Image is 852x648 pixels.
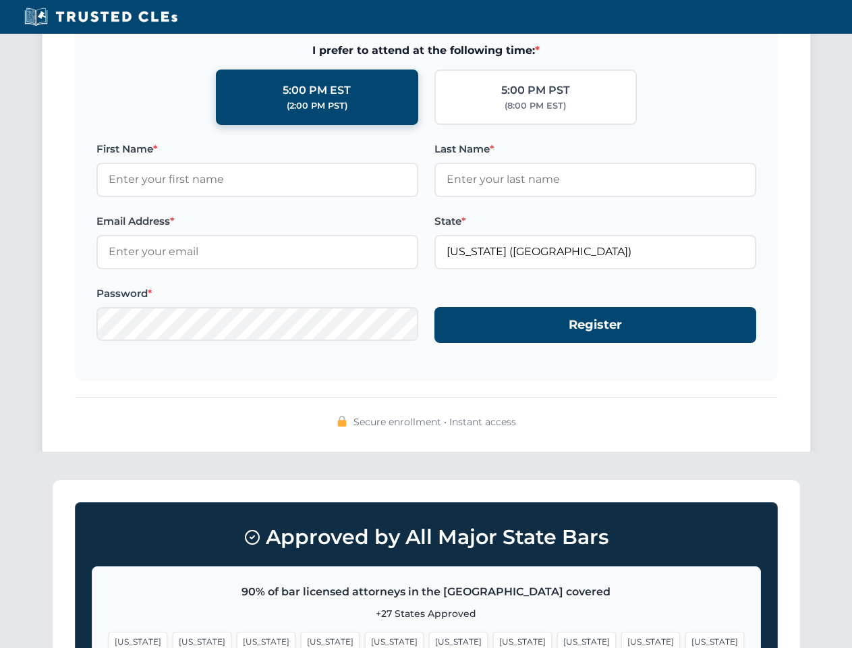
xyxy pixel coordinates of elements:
[287,99,347,113] div: (2:00 PM PST)
[96,163,418,196] input: Enter your first name
[20,7,181,27] img: Trusted CLEs
[96,235,418,269] input: Enter your email
[501,82,570,99] div: 5:00 PM PST
[96,42,756,59] span: I prefer to attend at the following time:
[505,99,566,113] div: (8:00 PM EST)
[96,286,418,302] label: Password
[434,235,756,269] input: Florida (FL)
[434,163,756,196] input: Enter your last name
[109,606,744,621] p: +27 States Approved
[434,307,756,343] button: Register
[434,141,756,157] label: Last Name
[353,414,516,429] span: Secure enrollment • Instant access
[283,82,351,99] div: 5:00 PM EST
[96,141,418,157] label: First Name
[337,416,347,427] img: 🔒
[92,519,761,556] h3: Approved by All Major State Bars
[434,213,756,230] label: State
[109,583,744,601] p: 90% of bar licensed attorneys in the [GEOGRAPHIC_DATA] covered
[96,213,418,230] label: Email Address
